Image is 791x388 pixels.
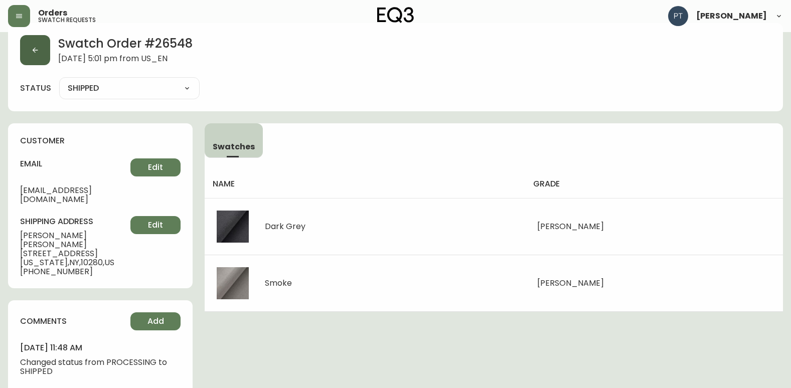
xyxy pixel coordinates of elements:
[20,83,51,94] label: status
[537,221,604,232] span: [PERSON_NAME]
[668,6,688,26] img: 986dcd8e1aab7847125929f325458823
[147,316,164,327] span: Add
[20,231,130,249] span: [PERSON_NAME] [PERSON_NAME]
[20,186,130,204] span: [EMAIL_ADDRESS][DOMAIN_NAME]
[38,9,67,17] span: Orders
[38,17,96,23] h5: swatch requests
[20,249,130,258] span: [STREET_ADDRESS]
[20,358,181,376] span: Changed status from PROCESSING to SHIPPED
[533,178,775,189] h4: grade
[20,316,67,327] h4: comments
[537,277,604,289] span: [PERSON_NAME]
[265,279,292,288] div: Smoke
[213,141,255,152] span: Swatches
[20,258,130,267] span: [US_STATE] , NY , 10280 , US
[58,35,193,54] h2: Swatch Order # 26548
[20,342,181,353] h4: [DATE] 11:48 am
[130,312,181,330] button: Add
[148,220,163,231] span: Edit
[130,158,181,176] button: Edit
[213,178,517,189] h4: name
[148,162,163,173] span: Edit
[20,267,130,276] span: [PHONE_NUMBER]
[130,216,181,234] button: Edit
[377,7,414,23] img: logo
[20,216,130,227] h4: shipping address
[20,158,130,169] h4: email
[217,267,249,299] img: 8ef8058d-ee6b-4d71-b312-d1e69a001c76.jpg-thumb.jpg
[265,222,305,231] div: Dark Grey
[58,54,193,65] span: [DATE] 5:01 pm from US_EN
[696,12,767,20] span: [PERSON_NAME]
[20,135,181,146] h4: customer
[217,211,249,243] img: 8c478200-5383-4a1d-96bb-7e7fab429ccd.jpg-thumb.jpg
